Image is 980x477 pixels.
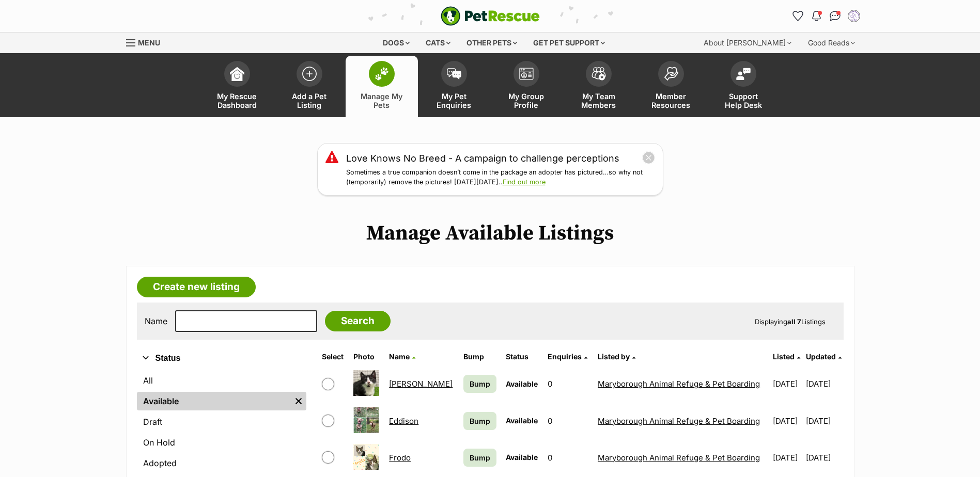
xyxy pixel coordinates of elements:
[470,416,490,426] span: Bump
[137,352,306,365] button: Status
[503,92,550,109] span: My Group Profile
[506,416,538,425] span: Available
[769,440,805,475] td: [DATE]
[389,453,411,463] a: Frodo
[230,67,244,81] img: dashboard-icon-eb2f2d2d3e046f16d808141f083e7271f6b2e854fb5c12c21221c1fb7104beca.svg
[696,33,799,53] div: About [PERSON_NAME]
[459,33,524,53] div: Other pets
[126,33,167,51] a: Menu
[349,348,384,365] th: Photo
[137,412,306,431] a: Draft
[418,56,490,117] a: My Pet Enquiries
[273,56,346,117] a: Add a Pet Listing
[503,178,546,186] a: Find out more
[806,366,842,402] td: [DATE]
[441,6,540,26] img: logo-e224e6f780fb5917bec1dbf3a21bbac754714ae5b6737aabdf751b685950b380.svg
[389,352,410,361] span: Name
[470,452,490,463] span: Bump
[806,352,842,361] a: Updated
[463,412,496,430] a: Bump
[506,379,538,388] span: Available
[302,67,317,81] img: add-pet-listing-icon-0afa8454b4691262ce3f59096e99ab1cd57d4a30225e0717b998d2c9b9846f56.svg
[543,366,593,402] td: 0
[635,56,707,117] a: Member Resources
[598,453,760,463] a: Maryborough Animal Refuge & Pet Boarding
[346,56,418,117] a: Manage My Pets
[575,92,622,109] span: My Team Members
[787,317,801,326] strong: all 7
[418,33,458,53] div: Cats
[592,67,606,81] img: team-members-icon-5396bd8760b3fe7c0b43da4ab00e1e3bb1a5d9ba89233759b79545d2d3fc5d0d.svg
[648,92,694,109] span: Member Resources
[137,392,291,410] a: Available
[286,92,333,109] span: Add a Pet Listing
[806,403,842,439] td: [DATE]
[389,416,418,426] a: Eddison
[137,433,306,452] a: On Hold
[707,56,780,117] a: Support Help Desk
[790,8,806,24] a: Favourites
[773,352,795,361] span: Listed
[346,168,655,187] p: Sometimes a true companion doesn’t come in the package an adopter has pictured…so why not (tempor...
[827,8,844,24] a: Conversations
[201,56,273,117] a: My Rescue Dashboard
[736,68,751,80] img: help-desk-icon-fdf02630f3aa405de69fd3d07c3f3aa587a6932b1a1747fa1d2bba05be0121f9.svg
[214,92,260,109] span: My Rescue Dashboard
[463,375,496,393] a: Bump
[801,33,862,53] div: Good Reads
[318,348,348,365] th: Select
[808,8,825,24] button: Notifications
[806,440,842,475] td: [DATE]
[346,151,619,165] a: Love Knows No Breed - A campaign to challenge perceptions
[145,316,167,326] label: Name
[806,352,836,361] span: Updated
[389,379,453,389] a: [PERSON_NAME]
[769,403,805,439] td: [DATE]
[431,92,477,109] span: My Pet Enquiries
[375,67,389,81] img: manage-my-pets-icon-02211641906a0b7f246fdf0571729dbe1e7629f14944591b6c1af311fb30b64b.svg
[441,6,540,26] a: PetRescue
[548,352,582,361] span: translation missing: en.admin.listings.index.attributes.enquiries
[459,348,501,365] th: Bump
[846,8,862,24] button: My account
[769,366,805,402] td: [DATE]
[137,371,306,390] a: All
[830,11,841,21] img: chat-41dd97257d64d25036548639549fe6c8038ab92f7586957e7f3b1b290dea8141.svg
[664,67,678,81] img: member-resources-icon-8e73f808a243e03378d46382f2149f9095a855e16c252ad45f914b54edf8863c.svg
[137,277,256,297] a: Create new listing
[447,68,461,79] img: pet-enquiries-icon-7e3ad2cf08bfb03b45e93fb7055b45f3efa6380592205ae92323e6603595dc1f.svg
[598,352,635,361] a: Listed by
[548,352,587,361] a: Enquiries
[389,352,415,361] a: Name
[642,151,655,164] button: close
[359,92,405,109] span: Manage My Pets
[755,317,826,326] span: Displaying Listings
[812,11,820,21] img: notifications-46538b983faf8c2785f20acdc204bb7945ddae34d4c08c2a6579f10ce5e182be.svg
[849,11,859,21] img: Maryborough Animal Refuge & Pet Boarding profile pic
[526,33,612,53] div: Get pet support
[325,311,391,331] input: Search
[519,68,534,80] img: group-profile-icon-3fa3cf56718a62981997c0bc7e787c4b2cf8bcc04b72c1350f741eb67cf2f40e.svg
[773,352,800,361] a: Listed
[598,416,760,426] a: Maryborough Animal Refuge & Pet Boarding
[291,392,306,410] a: Remove filter
[543,440,593,475] td: 0
[490,56,563,117] a: My Group Profile
[563,56,635,117] a: My Team Members
[598,352,630,361] span: Listed by
[470,378,490,389] span: Bump
[506,453,538,462] span: Available
[543,403,593,439] td: 0
[502,348,543,365] th: Status
[138,38,160,47] span: Menu
[463,449,496,467] a: Bump
[790,8,862,24] ul: Account quick links
[137,454,306,472] a: Adopted
[376,33,417,53] div: Dogs
[598,379,760,389] a: Maryborough Animal Refuge & Pet Boarding
[720,92,767,109] span: Support Help Desk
